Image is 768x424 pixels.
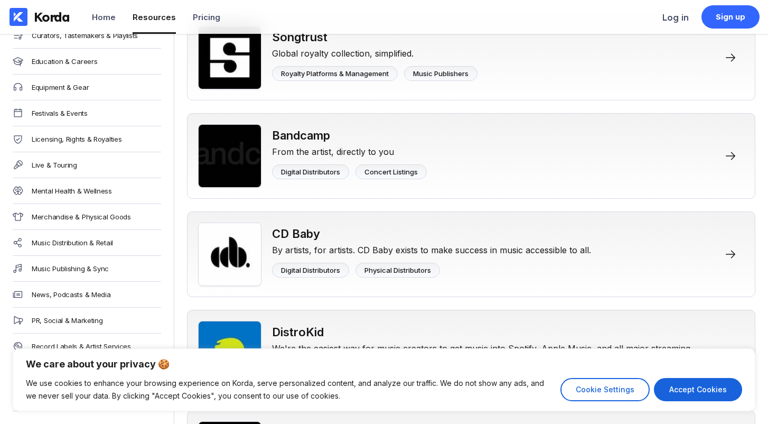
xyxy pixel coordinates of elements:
div: Live & Touring [32,161,77,169]
div: Licensing, Rights & Royalties [32,135,121,143]
div: Curators, Tastemakers & Playlists [32,31,138,40]
a: Licensing, Rights & Royalties [13,126,161,152]
p: We care about your privacy 🍪 [26,358,742,371]
div: Royalty Platforms & Management [281,69,389,78]
div: Home [92,12,116,22]
div: From the artist, directly to you [272,142,427,157]
div: Music Publishers [413,69,469,78]
div: Songtrust [272,30,477,44]
a: DistroKidDistroKidWe're the easiest way for music creators to get music into Spotify, Apple Music... [187,310,755,398]
div: Music Distribution & Retail [32,238,113,247]
div: CD Baby [272,227,591,241]
div: Korda [34,9,70,25]
div: PR, Social & Marketing [32,316,102,325]
img: CD Baby [198,223,261,286]
div: DistroKid [272,325,717,339]
img: DistroKid [198,321,261,384]
a: SongtrustSongtrustGlobal royalty collection, simplified.Royalty Platforms & ManagementMusic Publi... [187,15,755,100]
div: Log in [662,12,689,23]
div: Festivals & Events [32,109,88,117]
div: Global royalty collection, simplified. [272,44,477,59]
div: Equipment & Gear [32,83,89,91]
a: Music Publishing & Sync [13,256,161,282]
a: Merchandise & Physical Goods [13,204,161,230]
a: Equipment & Gear [13,75,161,100]
div: Physical Distributors [364,266,431,274]
div: News, Podcasts & Media [32,290,110,299]
div: Mental Health & Wellness [32,187,112,195]
div: Bandcamp [272,128,427,142]
a: Festivals & Events [13,100,161,126]
div: Pricing [193,12,220,22]
a: Live & Touring [13,152,161,178]
div: Digital Distributors [281,168,340,176]
div: Resources [133,12,176,22]
div: Concert Listings [364,168,418,176]
div: Sign up [716,12,746,22]
button: Cookie Settings [560,378,650,401]
a: News, Podcasts & Media [13,282,161,308]
a: Record Labels & Artist Services [13,334,161,360]
div: Digital Distributors [281,266,340,274]
button: Accept Cookies [654,378,742,401]
a: PR, Social & Marketing [13,308,161,334]
p: We use cookies to enhance your browsing experience on Korda, serve personalized content, and anal... [26,377,552,402]
div: Merchandise & Physical Goods [32,213,131,221]
a: Curators, Tastemakers & Playlists [13,23,161,49]
a: Music Distribution & Retail [13,230,161,256]
a: Sign up [701,5,760,29]
a: Education & Careers [13,49,161,75]
a: Mental Health & Wellness [13,178,161,204]
a: BandcampBandcampFrom the artist, directly to youDigital DistributorsConcert Listings [187,113,755,199]
img: Bandcamp [198,124,261,188]
div: Education & Careers [32,57,97,66]
div: Music Publishing & Sync [32,264,109,273]
a: CD BabyCD BabyBy artists, for artists. CD Baby exists to make success in music accessible to all.... [187,211,755,297]
img: Songtrust [198,26,261,89]
div: By artists, for artists. CD Baby exists to make success in music accessible to all. [272,241,591,255]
